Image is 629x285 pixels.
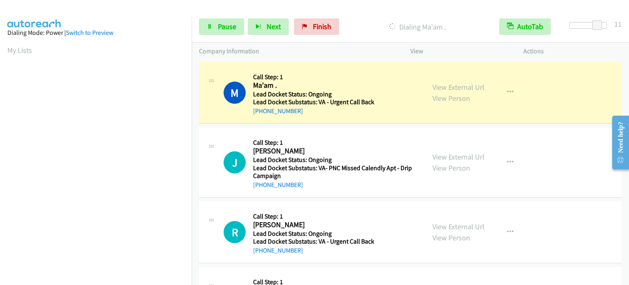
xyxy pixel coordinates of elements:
[224,151,246,173] h1: J
[253,212,415,221] h5: Call Step: 1
[199,18,244,35] a: Pause
[499,18,551,35] button: AutoTab
[253,181,303,189] a: [PHONE_NUMBER]
[267,22,281,31] span: Next
[253,90,415,98] h5: Lead Docket Status: Ongoing
[199,46,396,56] p: Company Information
[253,156,418,164] h5: Lead Docket Status: Ongoing
[253,220,415,230] h2: [PERSON_NAME]
[253,164,418,180] h5: Lead Docket Substatus: VA- PNC Missed Calendly Apt - Drip Campaign
[66,29,113,36] a: Switch to Preview
[253,139,418,147] h5: Call Step: 1
[294,18,339,35] a: Finish
[253,73,415,81] h5: Call Step: 1
[248,18,289,35] button: Next
[224,221,246,243] h1: R
[350,21,484,32] p: Dialing Ma'am .
[432,163,470,173] a: View Person
[253,98,415,106] h5: Lead Docket Substatus: VA - Urgent Call Back
[432,233,470,242] a: View Person
[224,82,246,104] h1: M
[253,107,303,115] a: [PHONE_NUMBER]
[224,151,246,173] div: The call is yet to be attempted
[253,246,303,254] a: [PHONE_NUMBER]
[523,46,622,56] p: Actions
[7,46,32,55] a: My Lists
[606,110,629,175] iframe: Resource Center
[432,82,484,92] a: View External Url
[432,222,484,231] a: View External Url
[218,22,236,31] span: Pause
[253,81,415,90] h2: Ma'am .
[224,221,246,243] div: The call is yet to be attempted
[253,237,415,246] h5: Lead Docket Substatus: VA - Urgent Call Back
[253,230,415,238] h5: Lead Docket Status: Ongoing
[432,152,484,162] a: View External Url
[614,18,622,30] div: 11
[253,146,415,156] h2: [PERSON_NAME]
[432,93,470,103] a: View Person
[410,46,509,56] p: View
[7,28,184,38] div: Dialing Mode: Power |
[313,22,331,31] span: Finish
